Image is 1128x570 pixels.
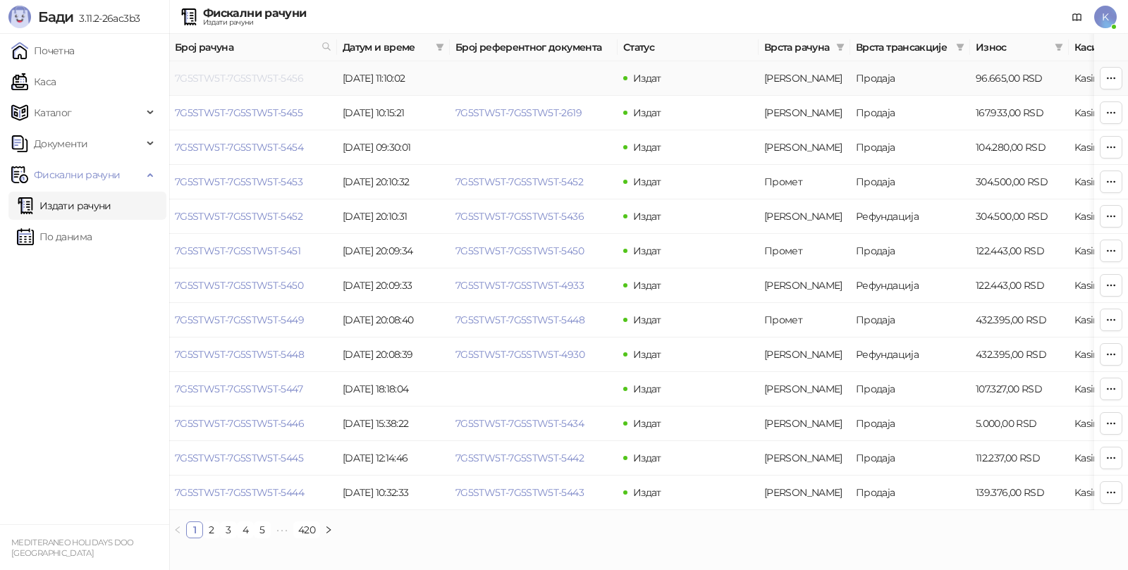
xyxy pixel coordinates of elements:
[203,521,220,538] li: 2
[187,522,202,538] a: 1
[633,486,661,499] span: Издат
[271,521,293,538] span: •••
[850,337,970,372] td: Рефундација
[337,268,450,303] td: [DATE] 20:09:33
[759,130,850,165] td: Аванс
[175,244,300,257] a: 7G5STW5T-7G5STW5T-5451
[970,337,1069,372] td: 432.395,00 RSD
[633,72,661,85] span: Издат
[175,314,304,326] a: 7G5STW5T-7G5STW5T-5449
[169,61,337,96] td: 7G5STW5T-7G5STW5T-5456
[169,521,186,538] button: left
[11,68,56,96] a: Каса
[169,234,337,268] td: 7G5STW5T-7G5STW5T-5451
[970,303,1069,337] td: 432.395,00 RSD
[455,175,583,188] a: 7G5STW5T-7G5STW5T-5452
[450,34,618,61] th: Број референтног документа
[221,522,236,538] a: 3
[34,99,72,127] span: Каталог
[759,96,850,130] td: Аванс
[343,39,430,55] span: Датум и време
[759,372,850,407] td: Аванс
[237,521,254,538] li: 4
[633,314,661,326] span: Издат
[175,486,304,499] a: 7G5STW5T-7G5STW5T-5444
[173,526,182,534] span: left
[850,61,970,96] td: Продаја
[956,43,964,51] span: filter
[255,522,270,538] a: 5
[455,279,584,292] a: 7G5STW5T-7G5STW5T-4933
[455,106,582,119] a: 7G5STW5T-7G5STW5T-2619
[293,521,320,538] li: 420
[759,476,850,510] td: Аванс
[759,165,850,199] td: Промет
[169,130,337,165] td: 7G5STW5T-7G5STW5T-5454
[764,39,830,55] span: Врста рачуна
[759,441,850,476] td: Аванс
[633,348,661,361] span: Издат
[633,452,661,464] span: Издат
[850,476,970,510] td: Продаја
[970,130,1069,165] td: 104.280,00 RSD
[759,34,850,61] th: Врста рачуна
[436,43,444,51] span: filter
[850,165,970,199] td: Продаја
[759,268,850,303] td: Аванс
[850,34,970,61] th: Врста трансакције
[17,192,111,220] a: Издати рачуни
[337,96,450,130] td: [DATE] 10:15:21
[618,34,759,61] th: Статус
[455,486,584,499] a: 7G5STW5T-7G5STW5T-5443
[833,37,847,58] span: filter
[633,383,661,395] span: Издат
[337,407,450,441] td: [DATE] 15:38:22
[759,199,850,234] td: Аванс
[850,303,970,337] td: Продаја
[970,61,1069,96] td: 96.665,00 RSD
[850,407,970,441] td: Продаја
[169,165,337,199] td: 7G5STW5T-7G5STW5T-5453
[38,8,73,25] span: Бади
[759,303,850,337] td: Промет
[238,522,253,538] a: 4
[324,526,333,534] span: right
[254,521,271,538] li: 5
[970,199,1069,234] td: 304.500,00 RSD
[73,12,140,25] span: 3.11.2-26ac3b3
[175,141,303,154] a: 7G5STW5T-7G5STW5T-5454
[169,303,337,337] td: 7G5STW5T-7G5STW5T-5449
[1094,6,1117,28] span: K
[856,39,950,55] span: Врста трансакције
[175,72,303,85] a: 7G5STW5T-7G5STW5T-5456
[337,372,450,407] td: [DATE] 18:18:04
[633,244,661,257] span: Издат
[320,521,337,538] li: Следећа страна
[337,441,450,476] td: [DATE] 12:14:46
[294,522,319,538] a: 420
[970,407,1069,441] td: 5.000,00 RSD
[970,96,1069,130] td: 167.933,00 RSD
[175,279,303,292] a: 7G5STW5T-7G5STW5T-5450
[633,175,661,188] span: Издат
[337,337,450,372] td: [DATE] 20:08:39
[169,476,337,510] td: 7G5STW5T-7G5STW5T-5444
[970,372,1069,407] td: 107.327,00 RSD
[953,37,967,58] span: filter
[169,441,337,476] td: 7G5STW5T-7G5STW5T-5445
[850,268,970,303] td: Рефундација
[169,96,337,130] td: 7G5STW5T-7G5STW5T-5455
[175,452,303,464] a: 7G5STW5T-7G5STW5T-5445
[337,61,450,96] td: [DATE] 11:10:02
[759,407,850,441] td: Аванс
[633,210,661,223] span: Издат
[455,452,584,464] a: 7G5STW5T-7G5STW5T-5442
[1055,43,1063,51] span: filter
[337,165,450,199] td: [DATE] 20:10:32
[203,8,306,19] div: Фискални рачуни
[455,417,584,430] a: 7G5STW5T-7G5STW5T-5434
[455,314,584,326] a: 7G5STW5T-7G5STW5T-5448
[34,130,87,158] span: Документи
[633,141,661,154] span: Издат
[970,476,1069,510] td: 139.376,00 RSD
